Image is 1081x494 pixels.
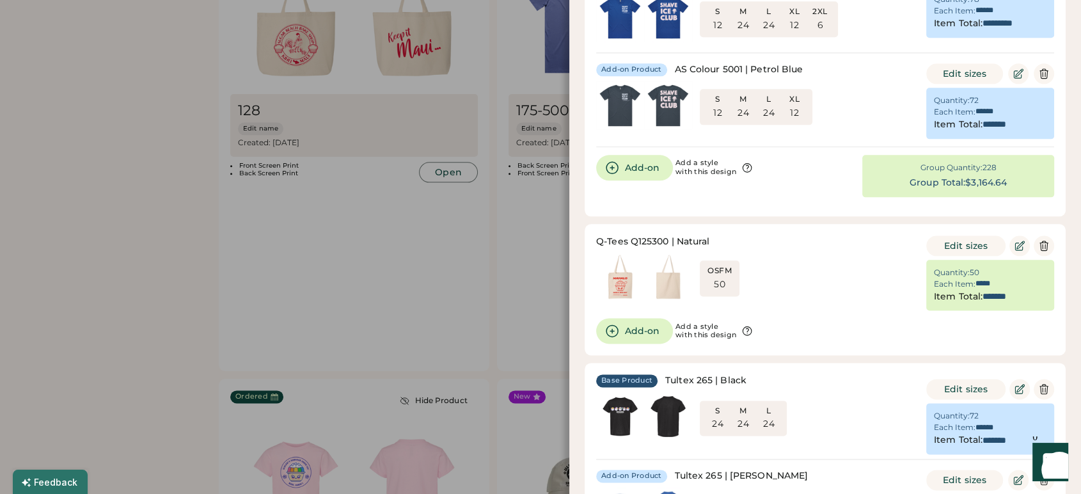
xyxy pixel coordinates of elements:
[934,434,982,447] div: Item Total:
[926,235,1006,256] button: Edit sizes
[1008,63,1029,84] button: Edit Product
[1008,470,1029,490] button: Edit Product
[1009,379,1030,399] button: Edit Product
[738,19,749,32] div: 24
[759,6,779,17] div: L
[817,19,823,32] div: 6
[763,107,775,120] div: 24
[707,6,728,17] div: S
[601,471,662,481] div: Add-on Product
[790,107,799,120] div: 12
[1034,379,1054,399] button: Delete
[784,6,805,17] div: XL
[1009,235,1030,256] button: Edit Product
[970,411,979,421] div: 72
[713,107,722,120] div: 12
[970,267,979,278] div: 50
[738,418,749,431] div: 24
[665,374,746,387] div: Tultex 265 | Black
[644,392,692,440] img: generate-image
[601,376,652,386] div: Base Product
[596,392,644,440] img: generate-image
[707,94,728,104] div: S
[926,470,1003,490] button: Edit sizes
[1034,235,1054,256] button: Delete
[759,406,779,416] div: L
[707,406,728,416] div: S
[970,95,979,106] div: 72
[733,94,754,104] div: M
[596,155,673,180] button: Add-on
[910,177,965,189] div: Group Total:
[763,418,775,431] div: 24
[920,163,982,173] div: Group Quantity:
[596,235,709,248] div: Q-Tees Q125300 | Natural
[934,279,975,289] div: Each Item:
[675,63,803,76] div: AS Colour 5001 | Petrol Blue
[934,17,982,30] div: Item Total:
[965,177,1007,189] div: $3,164.64
[926,63,1003,84] button: Edit sizes
[810,6,830,17] div: 2XL
[934,118,982,131] div: Item Total:
[644,81,692,129] img: generate-image
[784,94,805,104] div: XL
[934,291,982,303] div: Item Total:
[712,418,723,431] div: 24
[1034,63,1054,84] button: Delete
[934,95,970,106] div: Quantity:
[759,94,779,104] div: L
[738,107,749,120] div: 24
[596,253,644,301] img: generate-image
[934,107,975,117] div: Each Item:
[713,19,722,32] div: 12
[934,422,975,433] div: Each Item:
[934,267,970,278] div: Quantity:
[707,266,732,276] div: OSFM
[982,163,996,173] div: 228
[675,470,809,482] div: Tultex 265 | [PERSON_NAME]
[926,379,1006,399] button: Edit sizes
[644,253,692,301] img: generate-image
[934,6,975,16] div: Each Item:
[601,65,662,75] div: Add-on Product
[733,6,754,17] div: M
[763,19,775,32] div: 24
[596,81,644,129] img: generate-image
[596,318,673,344] button: Add-on
[675,323,736,340] div: Add a style with this design
[934,411,970,421] div: Quantity:
[733,406,754,416] div: M
[790,19,799,32] div: 12
[714,278,725,291] div: 50
[1020,436,1075,491] iframe: Front Chat
[675,159,736,177] div: Add a style with this design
